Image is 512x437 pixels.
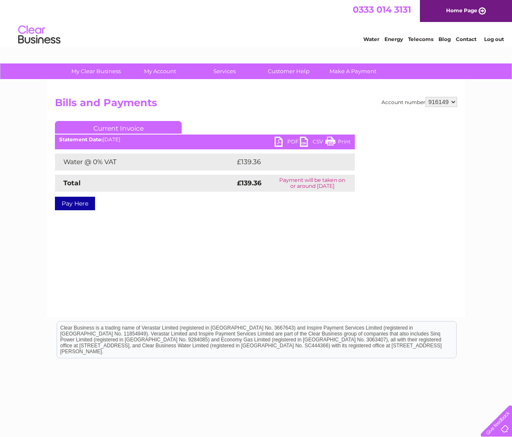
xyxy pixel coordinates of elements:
[300,137,325,149] a: CSV
[18,22,61,48] img: logo.png
[237,179,261,187] strong: £139.36
[235,154,339,170] td: £139.36
[408,36,433,42] a: Telecoms
[381,97,457,107] div: Account number
[384,36,403,42] a: Energy
[55,154,235,170] td: Water @ 0% VAT
[275,137,300,149] a: PDF
[318,63,388,79] a: Make A Payment
[325,137,351,149] a: Print
[270,175,355,192] td: Payment will be taken on or around [DATE]
[55,97,457,113] h2: Bills and Payments
[353,4,411,15] a: 0333 014 3131
[190,63,259,79] a: Services
[61,63,131,79] a: My Clear Business
[456,36,477,42] a: Contact
[55,121,182,134] a: Current Invoice
[438,36,451,42] a: Blog
[59,136,103,143] b: Statement Date:
[125,63,195,79] a: My Account
[57,5,456,41] div: Clear Business is a trading name of Verastar Limited (registered in [GEOGRAPHIC_DATA] No. 3667643...
[55,197,95,210] a: Pay Here
[484,36,504,42] a: Log out
[254,63,324,79] a: Customer Help
[363,36,379,42] a: Water
[63,179,81,187] strong: Total
[55,137,355,143] div: [DATE]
